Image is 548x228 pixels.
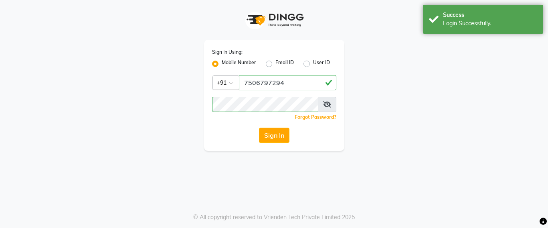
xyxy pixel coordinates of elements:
[275,59,294,69] label: Email ID
[443,19,537,28] div: Login Successfully.
[313,59,330,69] label: User ID
[259,128,289,143] button: Sign In
[212,97,318,112] input: Username
[242,8,306,32] img: logo1.svg
[222,59,256,69] label: Mobile Number
[212,49,243,56] label: Sign In Using:
[295,114,336,120] a: Forgot Password?
[443,11,537,19] div: Success
[239,75,336,90] input: Username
